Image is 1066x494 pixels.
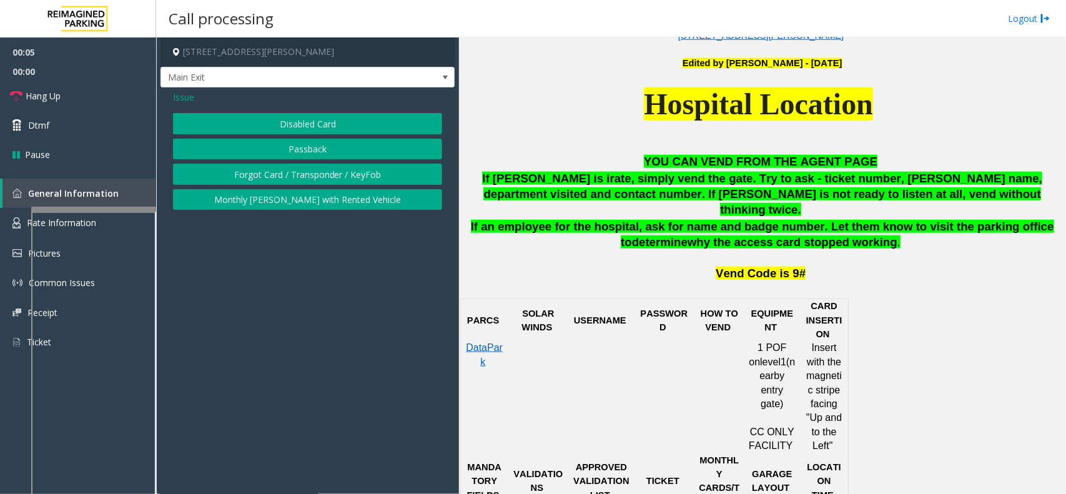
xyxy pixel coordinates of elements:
button: Monthly [PERSON_NAME] with Rented Vehicle [173,189,442,210]
span: If an employee for the hospital, ask for name and badge number. Let them know to visit the parkin... [471,220,1054,249]
span: Common Issues [29,277,95,289]
h4: [STREET_ADDRESS][PERSON_NAME] [160,37,455,67]
span: HOW TO VEND [701,309,741,332]
span: TICKET [646,476,679,486]
span: Ticket [27,336,51,348]
span: . [897,235,901,249]
a: General Information [2,179,156,208]
span: Receipt [27,307,57,319]
span: YOU CAN VEND FROM THE AGENT PAGE [644,155,877,168]
span: Hospital Location [644,87,873,121]
span: General Information [28,187,119,199]
span: PASSWORD [640,309,688,332]
img: 'icon' [12,278,22,288]
span: Rate Information [27,217,96,229]
span: If [PERSON_NAME] is irate, simply vend the gate. Try to ask - ticket number, [PERSON_NAME] name, ... [482,172,1042,216]
img: logout [1040,12,1050,25]
span: 1 [781,357,786,367]
span: why the access card stopped working [688,235,897,249]
img: 'icon' [12,189,22,198]
span: Dtmf [28,119,49,132]
button: Forgot Card / Transponder / KeyFob [173,164,442,185]
span: Issue [173,91,194,104]
span: Vend Code is 9# [716,267,806,280]
img: 'icon' [12,337,21,348]
a: DataPark [466,343,503,367]
span: GARAGE LAYOUT [752,469,794,493]
span: PARCS [467,315,499,325]
span: CARD INSERTION [806,301,842,339]
img: 'icon' [12,309,21,317]
span: SOLAR WINDS [521,309,556,332]
img: 'icon' [12,249,22,257]
span: Hang Up [26,89,61,102]
img: 'icon' [12,217,21,229]
span: DataPark [466,342,503,367]
span: Pictures [28,247,61,259]
span: VALIDATIONS [513,469,563,493]
button: Disabled Card [173,113,442,134]
span: EQUIPMENT [751,309,794,332]
span: 1 POF on [749,342,789,367]
span: CC ONLY FACILITY [749,427,797,451]
a: Logout [1008,12,1050,25]
button: Passback [173,139,442,160]
span: Main Exit [161,67,395,87]
a: [STREET_ADDRESS][PERSON_NAME] [678,31,844,41]
span: determine [632,235,688,249]
span: Pause [25,148,50,161]
span: level [760,357,781,367]
span: USERNAME [574,315,626,325]
b: Edited by [PERSON_NAME] - [DATE] [683,58,842,68]
h3: Call processing [162,3,280,34]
